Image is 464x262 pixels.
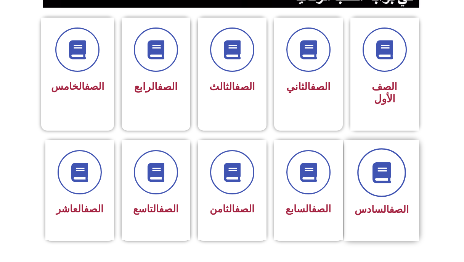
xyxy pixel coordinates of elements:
a: الصف [159,203,178,215]
span: الثالث [209,81,255,93]
span: السابع [286,203,331,215]
a: الصف [311,203,331,215]
span: الثامن [210,203,254,215]
a: الصف [235,203,254,215]
a: الصف [310,81,331,93]
a: الصف [389,204,409,215]
a: الصف [85,81,104,92]
a: الصف [157,81,178,93]
a: الصف [84,203,103,215]
a: الصف [235,81,255,93]
span: الثاني [286,81,331,93]
span: التاسع [133,203,178,215]
span: الصف الأول [372,81,397,105]
span: الرابع [134,81,178,93]
span: العاشر [56,203,103,215]
span: السادس [355,204,409,215]
span: الخامس [51,81,104,92]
